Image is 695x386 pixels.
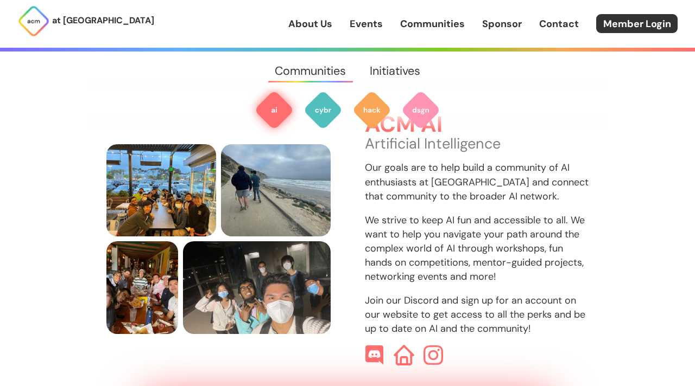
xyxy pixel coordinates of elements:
[52,14,154,28] p: at [GEOGRAPHIC_DATA]
[352,91,391,130] img: ACM Hack
[263,52,358,91] a: Communities
[394,345,414,366] img: ACM AI Website
[350,17,383,31] a: Events
[482,17,522,31] a: Sponsor
[221,144,331,237] img: three people, one holding a massive water jug, hiking by the sea
[358,52,432,91] a: Initiatives
[255,91,294,130] img: ACM AI
[365,345,384,365] img: ACM AI Discord
[365,293,589,336] p: Join our Discord and sign up for an account on our website to get access to all the perks and be ...
[17,5,154,37] a: at [GEOGRAPHIC_DATA]
[365,137,589,151] p: Artificial Intelligence
[288,17,332,31] a: About Us
[304,91,343,130] img: ACM Cyber
[17,5,50,37] img: ACM Logo
[106,241,178,334] img: a bunch of people sitting and smiling at a table
[424,345,443,365] img: ACM AI Instagram
[401,91,440,130] img: ACM Design
[539,17,579,31] a: Contact
[365,213,589,284] p: We strive to keep AI fun and accessible to all. We want to help you navigate your path around the...
[400,17,465,31] a: Communities
[183,241,331,334] img: people masked outside the elevators at Nobel Drive Station
[106,144,216,237] img: members sitting at a table smiling
[365,160,589,203] p: Our goals are to help build a community of AI enthusiasts at [GEOGRAPHIC_DATA] and connect that c...
[596,14,678,33] a: Member Login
